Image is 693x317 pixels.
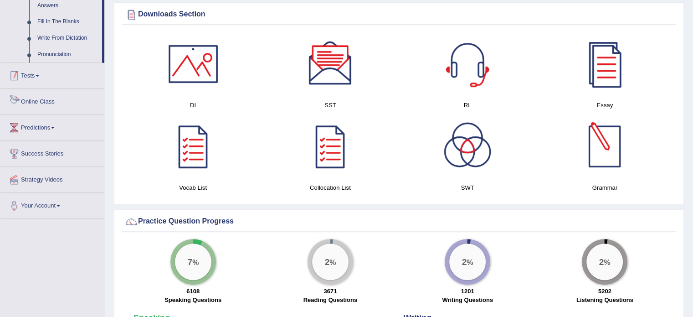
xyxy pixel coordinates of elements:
[324,256,329,266] big: 2
[442,296,493,304] label: Writing Questions
[598,288,611,295] strong: 5202
[175,244,211,280] div: %
[0,115,104,138] a: Predictions
[164,296,221,304] label: Speaking Questions
[312,244,349,280] div: %
[124,215,673,229] div: Practice Question Progress
[187,256,192,266] big: 7
[33,47,102,63] a: Pronunciation
[129,183,257,192] h4: Vocab List
[586,244,623,280] div: %
[404,183,532,192] h4: SWT
[33,30,102,47] a: Write From Dictation
[186,288,200,295] strong: 6108
[266,183,394,192] h4: Collocation List
[0,89,104,112] a: Online Class
[323,288,337,295] strong: 3671
[0,193,104,216] a: Your Account
[303,296,357,304] label: Reading Questions
[541,183,669,192] h4: Grammar
[33,14,102,30] a: Fill In The Blanks
[129,100,257,110] h4: DI
[0,167,104,190] a: Strategy Videos
[124,8,673,21] div: Downloads Section
[576,296,633,304] label: Listening Questions
[404,100,532,110] h4: RL
[541,100,669,110] h4: Essay
[449,244,486,280] div: %
[462,256,467,266] big: 2
[461,288,474,295] strong: 1201
[0,141,104,164] a: Success Stories
[266,100,394,110] h4: SST
[0,63,104,86] a: Tests
[599,256,604,266] big: 2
